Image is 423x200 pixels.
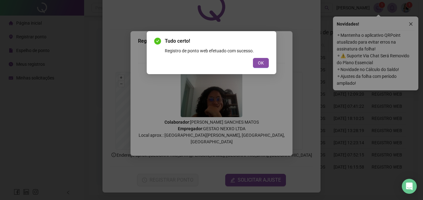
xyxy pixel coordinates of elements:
span: Tudo certo! [165,37,269,45]
div: Registro de ponto web efetuado com sucesso. [165,47,269,54]
div: Open Intercom Messenger [402,179,417,194]
span: OK [258,60,264,66]
span: check-circle [154,38,161,45]
button: OK [253,58,269,68]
